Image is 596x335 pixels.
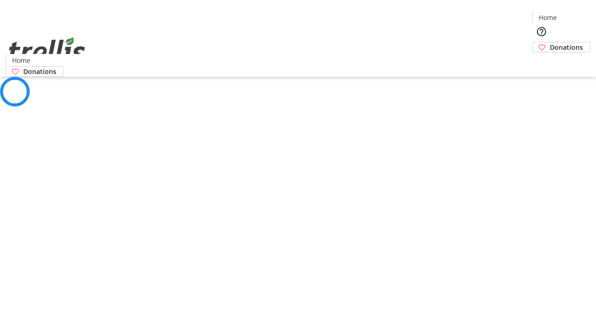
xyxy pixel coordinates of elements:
a: Donations [532,42,590,53]
span: Home [12,55,30,65]
a: Home [6,55,36,65]
span: Donations [550,42,583,52]
button: Help [532,22,551,41]
span: Home [539,13,557,22]
a: Home [533,13,562,22]
button: Cart [532,53,551,71]
a: Donations [6,66,64,77]
span: Donations [23,67,56,76]
img: Orient E2E Organization snFSWMUpU5's Logo [6,27,88,74]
